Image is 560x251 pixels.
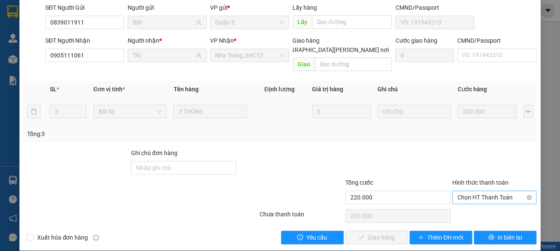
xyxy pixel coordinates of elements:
[45,3,124,12] div: SĐT Người Gửi
[345,179,373,186] span: Tổng cước
[395,3,474,12] div: CMND/Passport
[306,233,327,242] span: Yêu cầu
[395,49,453,62] input: Cước giao hàng
[128,36,207,45] div: Người nhận
[173,105,247,118] input: VD: Bàn, Ghế
[259,210,344,224] div: Chưa thanh toán
[133,18,194,27] input: Tên người gửi
[210,37,234,44] span: VP Nhận
[215,49,284,62] span: Nha Trang_3HCT2
[457,36,536,45] div: CMND/Passport
[377,105,451,118] input: Ghi Chú
[264,86,294,93] span: Định lượng
[34,233,91,242] span: Xuất hóa đơn hàng
[410,231,472,244] button: plusThêm ĐH mới
[45,36,124,45] div: SĐT Người Nhận
[427,233,463,242] span: Thêm ĐH mới
[93,235,99,240] span: info-circle
[474,231,536,244] button: printerIn biên lai
[210,3,289,12] div: VP gửi
[527,195,532,200] span: close-circle
[452,179,508,186] label: Hình thức thanh toán
[27,105,41,118] button: delete
[128,3,207,12] div: Người gửi
[292,4,317,11] span: Lấy hàng
[315,57,392,71] input: Dọc đường
[281,231,344,244] button: exclamation-circleYêu cầu
[395,37,437,44] label: Cước giao hàng
[49,86,56,93] span: SL
[133,51,194,60] input: Tên người nhận
[345,231,408,244] button: checkGiao hàng
[292,57,315,71] span: Giao
[374,81,454,98] th: Ghi chú
[418,234,424,241] span: plus
[312,15,392,29] input: Dọc đường
[292,15,312,29] span: Lấy
[131,161,236,175] input: Ghi chú đơn hàng
[273,45,392,55] span: [GEOGRAPHIC_DATA][PERSON_NAME] nơi
[93,86,125,93] span: Đơn vị tính
[131,150,178,156] label: Ghi chú đơn hàng
[292,37,320,44] span: Giao hàng
[196,19,202,25] span: user
[497,233,522,242] span: In biên lai
[215,16,284,29] span: Quận 5
[457,86,486,93] span: Cước hàng
[297,234,303,241] span: exclamation-circle
[27,129,217,139] div: Tổng: 3
[488,234,494,241] span: printer
[98,105,162,118] span: Bất kỳ
[312,86,343,93] span: Giá trị hàng
[523,105,533,118] button: plus
[312,105,371,118] input: 0
[173,86,198,93] span: Tên hàng
[395,16,474,29] input: VD: 191943210
[457,191,531,204] span: Chọn HT Thanh Toán
[196,52,202,58] span: user
[457,105,516,118] input: 0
